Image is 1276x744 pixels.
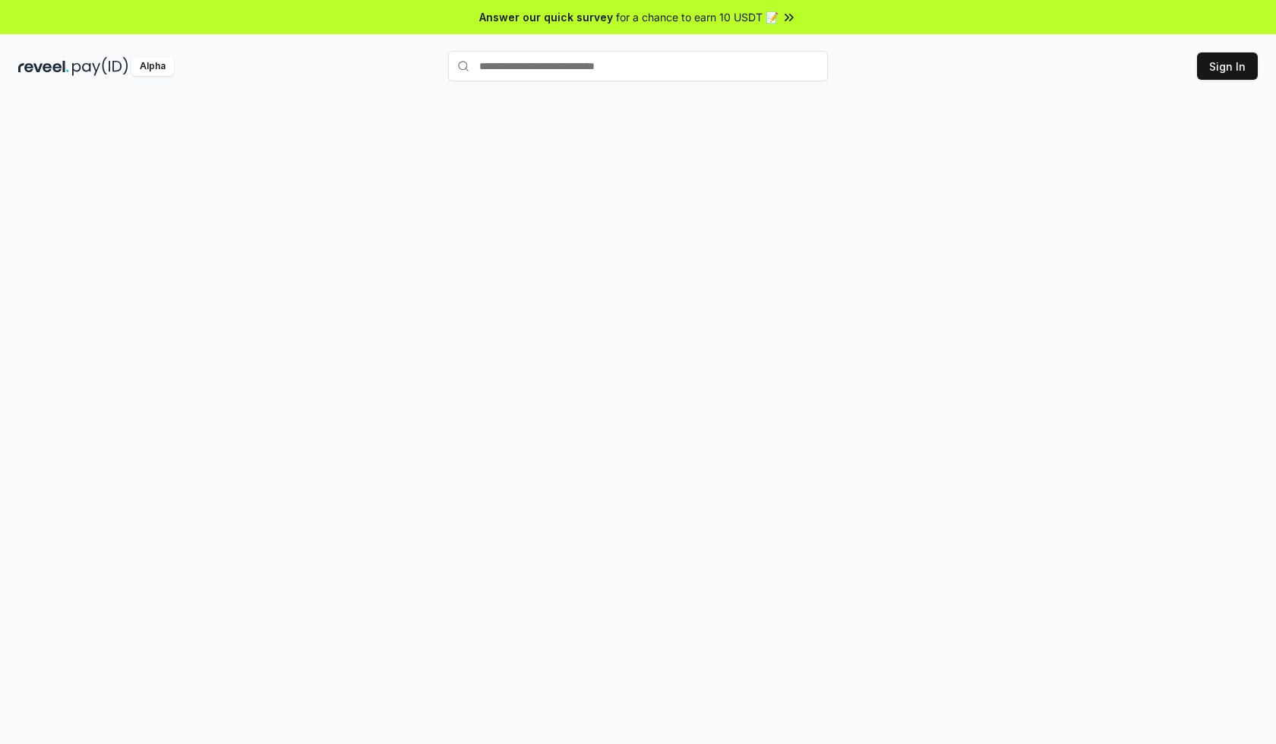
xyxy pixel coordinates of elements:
[72,57,128,76] img: pay_id
[1197,52,1258,80] button: Sign In
[131,57,174,76] div: Alpha
[18,57,69,76] img: reveel_dark
[616,9,779,25] span: for a chance to earn 10 USDT 📝
[479,9,613,25] span: Answer our quick survey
